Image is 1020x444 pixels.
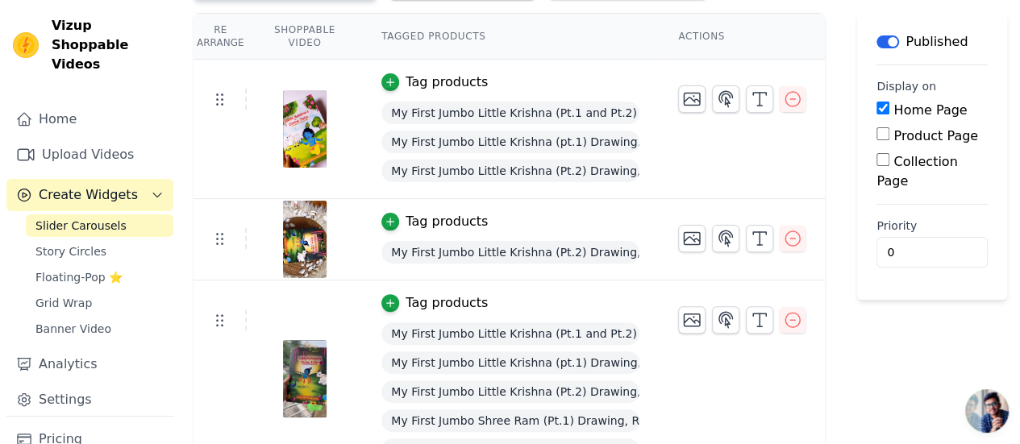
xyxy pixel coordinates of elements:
[678,85,706,113] button: Change Thumbnail
[247,14,362,60] th: Shoppable Video
[194,14,247,60] th: Re Arrange
[381,102,639,124] span: My First Jumbo Little Krishna (Pt.1 and Pt.2) Drawing, Reading & Coloring Book for Kids (Ages [DE...
[35,269,123,285] span: Floating-Pop ⭐
[965,389,1009,433] a: Open chat
[906,32,968,52] p: Published
[659,14,825,60] th: Actions
[381,351,639,374] span: My First Jumbo Little Krishna (pt.1) Drawing, Reading & Coloring Book for Kids (Ages [DEMOGRAPHIC...
[381,131,639,153] span: My First Jumbo Little Krishna (pt.1) Drawing, Reading & Coloring Book for Kids (Ages [DEMOGRAPHIC...
[6,179,173,211] button: Create Widgets
[6,384,173,416] a: Settings
[381,293,488,313] button: Tag products
[876,154,957,189] label: Collection Page
[678,306,706,334] button: Change Thumbnail
[6,139,173,171] a: Upload Videos
[381,241,639,263] span: My First Jumbo Little Krishna (Pt.2) Drawing, Reading & Coloring Book for Kids (Ages [DEMOGRAPHIC...
[26,240,173,263] a: Story Circles
[381,73,488,92] button: Tag products
[26,292,173,314] a: Grid Wrap
[406,212,488,231] div: Tag products
[26,214,173,237] a: Slider Carousels
[876,78,936,94] legend: Display on
[893,128,978,143] label: Product Page
[876,218,988,234] label: Priority
[35,218,127,234] span: Slider Carousels
[35,243,106,259] span: Story Circles
[282,90,327,168] img: vizup-images-3a54.png
[13,32,39,58] img: Vizup
[381,322,639,345] span: My First Jumbo Little Krishna (Pt.1 and Pt.2) Drawing, Reading & Coloring Book for Kids (Ages [DE...
[381,160,639,182] span: My First Jumbo Little Krishna (Pt.2) Drawing, Reading & Coloring Book for Kids (Ages [DEMOGRAPHIC...
[26,317,173,340] a: Banner Video
[26,266,173,288] a: Floating-Pop ⭐
[381,212,488,231] button: Tag products
[362,14,659,60] th: Tagged Products
[35,295,92,311] span: Grid Wrap
[381,409,639,432] span: My First Jumbo Shree Ram (Pt.1) Drawing, Reading & Coloring Book for Kids (Ages [DEMOGRAPHIC_DATA...
[406,73,488,92] div: Tag products
[52,16,167,74] span: Vizup Shoppable Videos
[381,380,639,403] span: My First Jumbo Little Krishna (Pt.2) Drawing, Reading & Coloring Book for Kids (Ages [DEMOGRAPHIC...
[6,103,173,135] a: Home
[39,185,138,205] span: Create Widgets
[35,321,111,337] span: Banner Video
[282,340,327,417] img: vizup-images-6f5f.jpg
[678,225,706,252] button: Change Thumbnail
[6,348,173,380] a: Analytics
[282,201,327,278] img: vizup-images-e550.jpg
[406,293,488,313] div: Tag products
[893,102,967,118] label: Home Page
